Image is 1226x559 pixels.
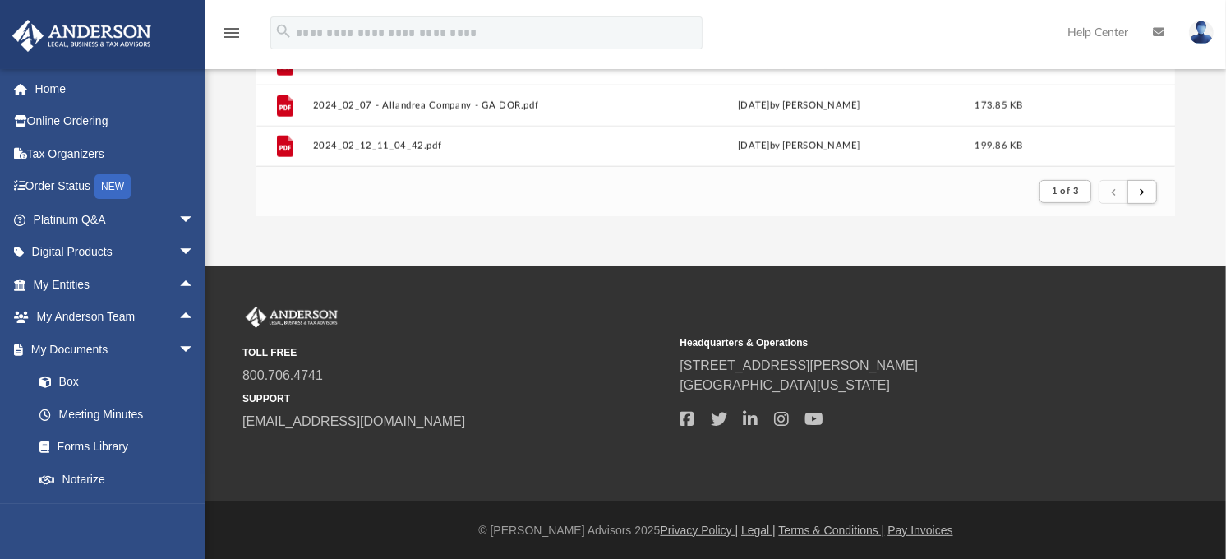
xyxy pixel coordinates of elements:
[178,496,211,529] span: arrow_drop_down
[242,391,668,406] small: SUPPORT
[1189,21,1214,44] img: User Pic
[12,496,211,529] a: Online Learningarrow_drop_down
[12,170,219,204] a: Order StatusNEW
[12,203,219,236] a: Platinum Q&Aarrow_drop_down
[242,414,465,428] a: [EMAIL_ADDRESS][DOMAIN_NAME]
[242,368,323,382] a: 800.706.4741
[222,31,242,43] a: menu
[680,378,890,392] a: [GEOGRAPHIC_DATA][US_STATE]
[661,524,739,537] a: Privacy Policy |
[887,524,952,537] a: Pay Invoices
[94,174,131,199] div: NEW
[639,139,959,154] div: [DATE] by [PERSON_NAME]
[205,522,1226,539] div: © [PERSON_NAME] Advisors 2025
[12,333,211,366] a: My Documentsarrow_drop_down
[313,141,633,152] button: 2024_02_12_11_04_42.pdf
[741,524,776,537] a: Legal |
[975,101,1022,110] span: 173.85 KB
[12,268,219,301] a: My Entitiesarrow_drop_up
[12,137,219,170] a: Tax Organizers
[313,100,633,111] button: 2024_02_07 - Allandrea Company - GA DOR.pdf
[680,335,1105,350] small: Headquarters & Operations
[12,236,219,269] a: Digital Productsarrow_drop_down
[23,463,211,496] a: Notarize
[7,20,156,52] img: Anderson Advisors Platinum Portal
[12,301,211,334] a: My Anderson Teamarrow_drop_up
[12,72,219,105] a: Home
[1039,180,1091,203] button: 1 of 3
[12,105,219,138] a: Online Ordering
[639,99,959,113] div: [DATE] by [PERSON_NAME]
[975,141,1022,150] span: 199.86 KB
[274,22,293,40] i: search
[178,236,211,270] span: arrow_drop_down
[178,301,211,335] span: arrow_drop_up
[23,398,211,431] a: Meeting Minutes
[23,431,203,464] a: Forms Library
[178,203,211,237] span: arrow_drop_down
[178,268,211,302] span: arrow_drop_up
[242,307,341,328] img: Anderson Advisors Platinum Portal
[178,333,211,367] span: arrow_drop_down
[680,358,918,372] a: [STREET_ADDRESS][PERSON_NAME]
[779,524,885,537] a: Terms & Conditions |
[222,23,242,43] i: menu
[23,366,203,399] a: Box
[242,345,668,360] small: TOLL FREE
[1052,187,1079,196] span: 1 of 3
